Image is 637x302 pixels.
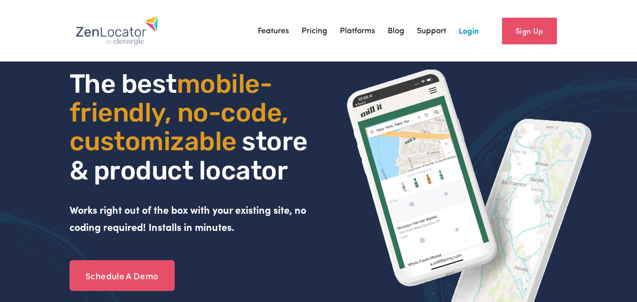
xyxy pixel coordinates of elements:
[459,23,479,38] a: Login
[69,68,294,157] span: mobile- friendly, no-code, customizable
[302,23,327,38] a: Pricing
[340,23,375,38] a: Platforms
[69,126,313,186] span: store & product locator
[388,23,404,38] a: Blog
[76,16,159,46] img: Zenlocator
[417,23,446,38] a: Support
[502,18,557,44] a: Sign Up
[69,260,175,291] a: Schedule A Demo
[258,23,289,38] a: Features
[69,203,309,234] strong: Works right out of the box with your existing site, no coding required! Installs in minutes.
[69,68,177,99] span: The best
